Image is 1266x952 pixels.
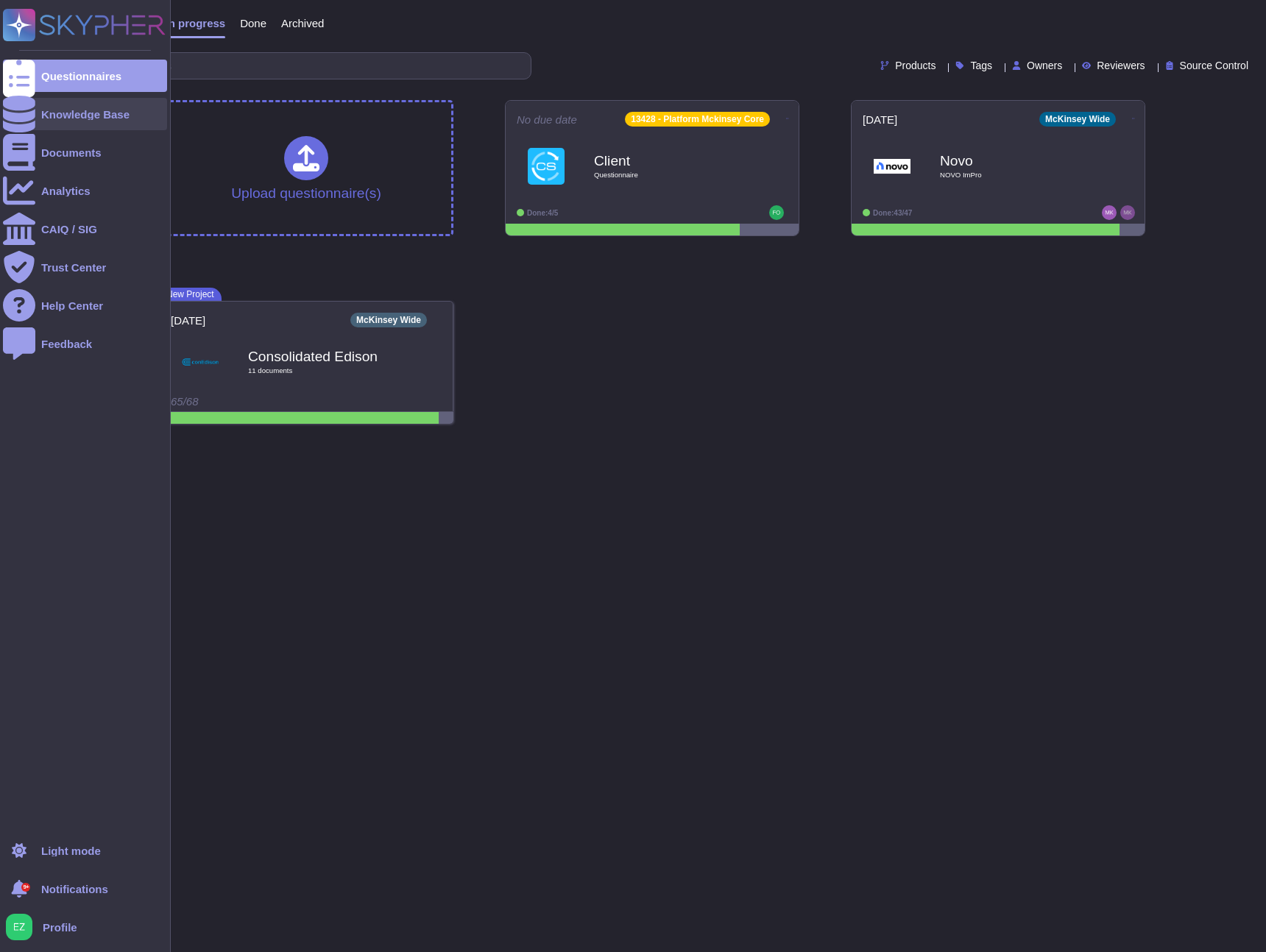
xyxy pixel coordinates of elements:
[594,171,741,179] span: Questionnaire
[41,71,121,82] div: Questionnaires
[3,60,167,92] a: Questionnaires
[895,60,936,71] span: Products
[3,98,167,130] a: Knowledge Base
[41,224,97,235] div: CAIQ / SIG
[41,845,101,856] div: Light mode
[182,344,219,380] img: Logo
[43,922,77,933] span: Profile
[171,395,199,408] span: 65/68
[1097,60,1145,71] span: Reviewers
[41,185,91,196] div: Analytics
[873,209,912,217] span: Done: 43/47
[350,313,427,327] div: McKinsey Wide
[281,18,324,29] span: Archived
[3,174,167,207] a: Analytics
[231,136,381,200] div: Upload questionnaire(s)
[1180,60,1248,71] span: Source Control
[3,289,167,322] a: Help Center
[3,213,167,245] a: CAIQ / SIG
[3,136,167,168] a: Documents
[171,315,205,326] span: [DATE]
[1039,112,1116,127] div: McKinsey Wide
[6,914,32,940] img: user
[1102,205,1117,220] img: user
[41,147,102,158] div: Documents
[248,367,395,374] span: 11 document s
[1120,205,1135,220] img: user
[3,327,167,360] a: Feedback
[625,112,770,127] div: 13428 - Platform Mckinsey Core
[863,114,897,125] span: [DATE]
[1027,60,1062,71] span: Owners
[940,171,1087,179] span: NOVO ImPro
[21,883,30,892] div: 9+
[3,911,43,943] button: user
[248,349,395,363] b: Consolidated Edison
[41,262,106,273] div: Trust Center
[159,288,222,301] span: New Project
[41,338,92,349] div: Feedback
[517,114,577,125] span: No due date
[940,154,1087,168] b: Novo
[528,148,565,185] img: Logo
[594,154,741,168] b: Client
[769,205,784,220] img: user
[41,300,103,311] div: Help Center
[41,884,108,895] span: Notifications
[165,18,225,29] span: In progress
[240,18,266,29] span: Done
[58,53,531,79] input: Search by keywords
[41,109,130,120] div: Knowledge Base
[970,60,992,71] span: Tags
[3,251,167,283] a: Trust Center
[874,148,910,185] img: Logo
[527,209,558,217] span: Done: 4/5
